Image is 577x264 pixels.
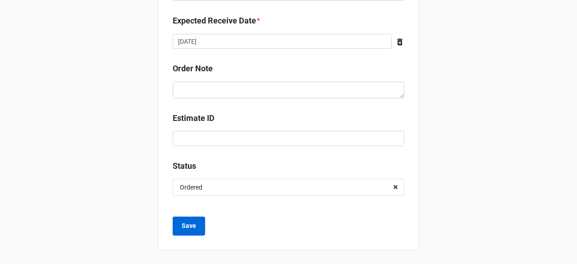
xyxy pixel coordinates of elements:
button: Save [173,217,205,236]
div: Ordered [180,184,202,190]
label: Estimate ID [173,112,215,125]
label: Order Note [173,62,213,75]
label: Status [173,160,196,172]
input: Date [173,34,392,49]
b: Save [182,221,196,231]
label: Expected Receive Date [173,14,256,27]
